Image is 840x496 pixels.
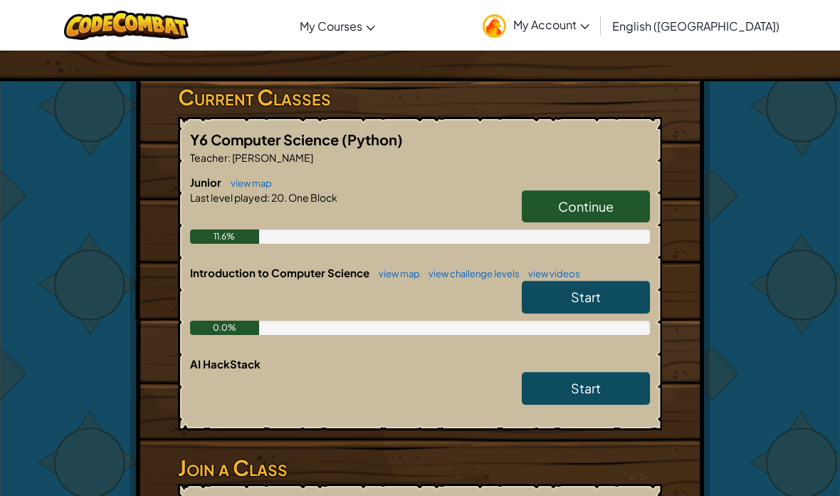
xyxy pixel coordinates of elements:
span: 20. [270,191,287,204]
img: CodeCombat logo [64,11,189,40]
span: Y6 Computer Science [190,130,342,148]
span: Junior [190,175,224,189]
span: Introduction to Computer Science [190,266,372,279]
a: view map [372,268,420,279]
a: My Courses [293,6,382,45]
a: view challenge levels [421,268,520,279]
span: My Account [513,17,589,32]
div: 11.6% [190,229,259,244]
span: Start [571,380,601,396]
span: : [228,151,231,164]
span: One Block [287,191,337,204]
span: Start [571,289,601,305]
span: : [267,191,270,204]
a: Start [522,372,650,405]
span: AI HackStack [190,357,261,371]
img: avatar [483,14,506,38]
span: My Courses [300,19,362,33]
span: Last level played [190,191,267,204]
span: Teacher [190,151,228,164]
a: My Account [476,3,597,48]
h3: Join a Class [178,452,662,484]
span: English ([GEOGRAPHIC_DATA]) [612,19,779,33]
a: view map [224,177,272,189]
span: Continue [558,198,614,215]
h3: Current Classes [178,81,662,113]
span: (Python) [342,130,403,148]
a: English ([GEOGRAPHIC_DATA]) [605,6,787,45]
div: 0.0% [190,321,259,335]
a: view videos [521,268,580,279]
span: [PERSON_NAME] [231,151,313,164]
